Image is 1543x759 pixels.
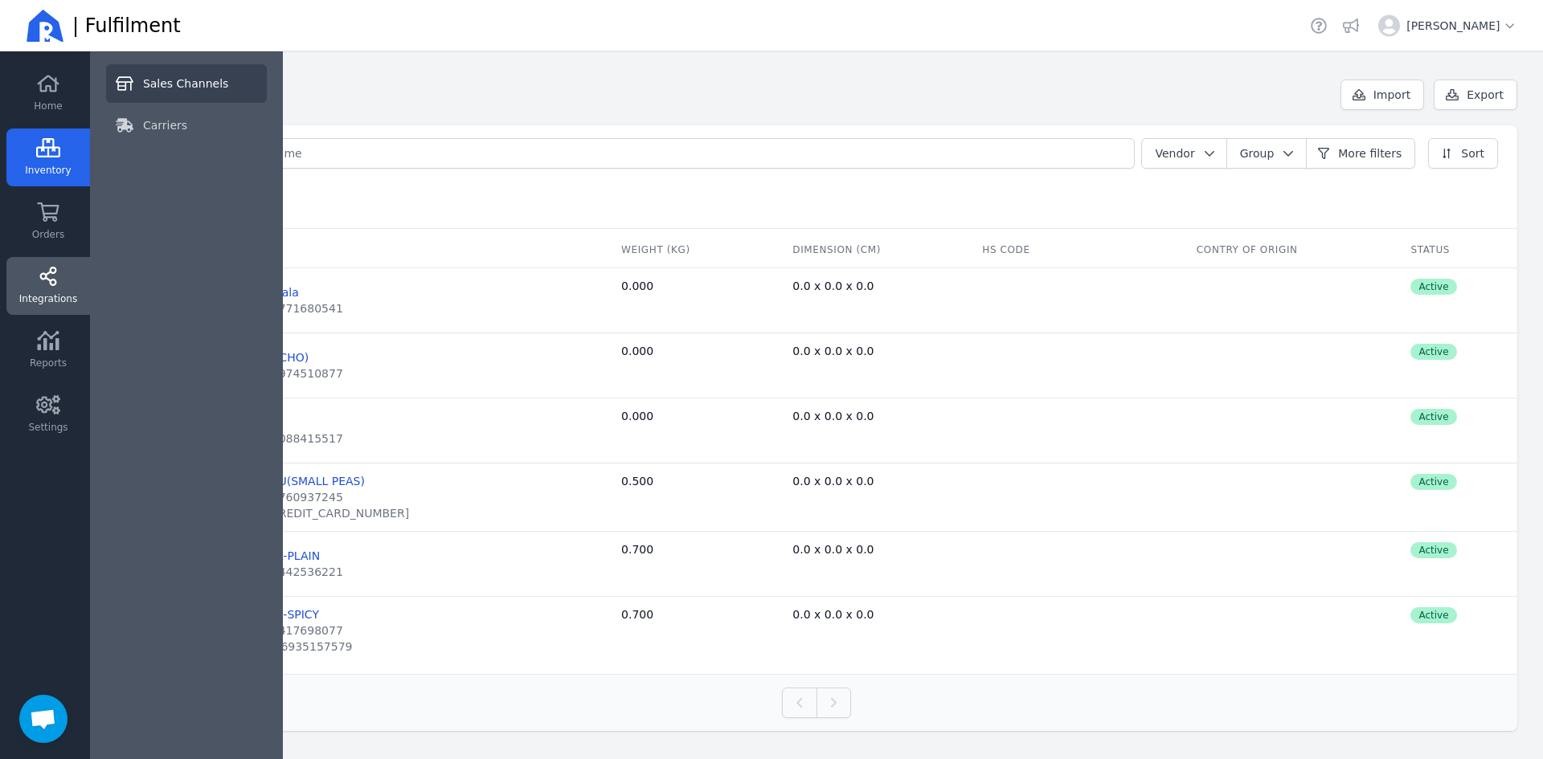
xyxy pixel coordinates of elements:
[158,139,1134,168] input: Search by SKU or Name
[25,164,71,177] span: Inventory
[1428,138,1498,169] button: Sort
[19,292,77,305] span: Integrations
[792,473,956,489] p: 0.0 x 0.0 x 0.0
[792,343,956,359] p: 0.0 x 0.0 x 0.0
[621,473,698,489] p: 0.500
[1410,279,1456,295] span: Active
[1338,145,1402,161] span: More filters
[213,608,319,621] span: FURANDANA-SPICY
[621,541,698,557] p: 0.700
[1410,542,1456,558] span: Active
[28,421,68,434] span: Settings
[1141,138,1227,169] button: Vendor
[106,64,267,103] a: Sales Channels
[621,408,698,424] p: 0.000
[143,117,187,133] span: Carriers
[19,695,68,743] div: Open chat
[792,244,881,255] span: dimension (cm)
[1410,607,1456,623] span: Active
[792,541,956,557] p: 0.0 x 0.0 x 0.0
[26,6,64,45] img: Ricemill Logo
[621,343,698,359] p: 0.000
[1410,344,1456,360] span: Active
[1461,145,1484,161] span: Sort
[30,357,67,369] span: Reports
[621,606,698,622] p: 0.700
[1467,87,1504,103] span: Export
[792,408,956,424] p: 0.0 x 0.0 x 0.0
[1305,138,1415,169] button: More filters
[1340,80,1424,110] button: Import
[621,244,690,255] span: weight (kg)
[1308,14,1330,37] a: Helpdesk
[213,505,409,521] span: Barcode: [CREDIT_CARD_NUMBER]
[213,475,365,488] span: SANO KERAU(SMALL PEAS)
[72,13,181,39] span: | Fulfilment
[1373,87,1410,103] span: Import
[621,278,698,294] p: 0.000
[1410,409,1456,425] span: Active
[213,473,365,489] a: SANO KERAU(SMALL PEAS)
[792,606,956,622] p: 0.0 x 0.0 x 0.0
[1410,474,1456,490] span: Active
[32,228,64,241] span: Orders
[1410,244,1450,255] span: status
[982,244,1029,255] span: HS code
[1372,8,1524,43] button: [PERSON_NAME]
[213,606,319,622] a: FURANDANA-SPICY
[1406,18,1517,34] span: [PERSON_NAME]
[34,100,62,112] span: Home
[143,75,228,92] span: Sales Channels
[792,278,956,294] p: 0.0 x 0.0 x 0.0
[1434,80,1517,110] button: Export
[1240,147,1275,160] span: Group
[1197,244,1298,255] span: contry of origin
[106,106,267,145] a: Carriers
[1155,147,1194,160] span: Vendor
[1226,138,1308,169] button: Group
